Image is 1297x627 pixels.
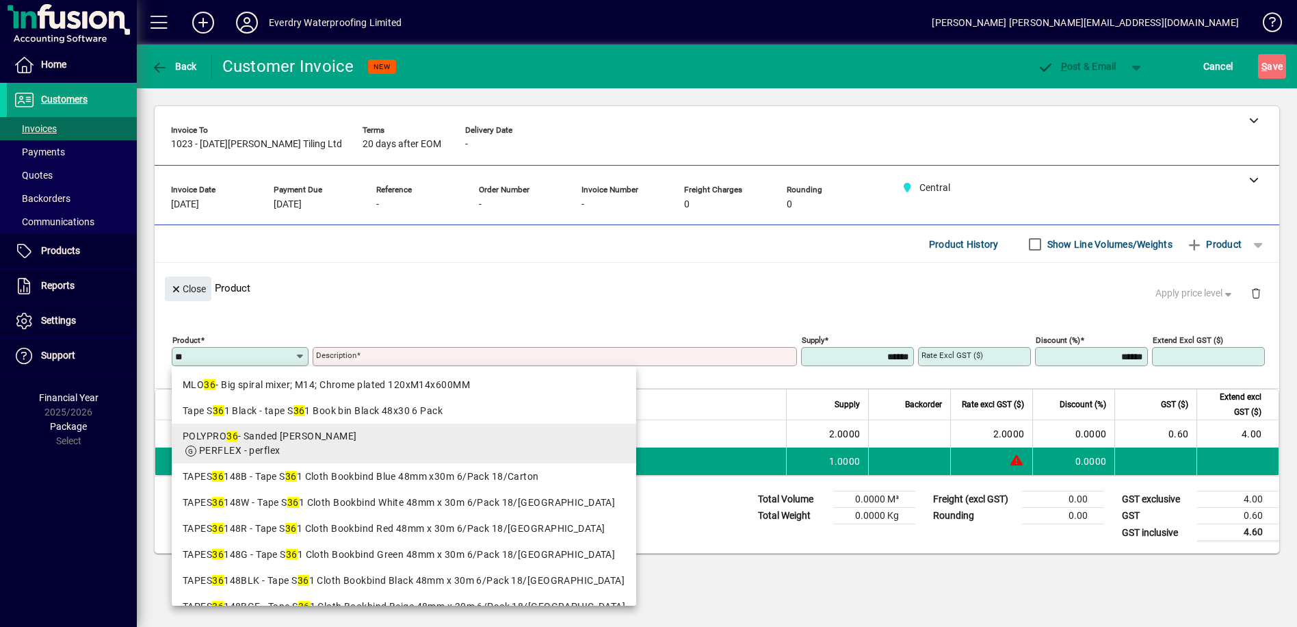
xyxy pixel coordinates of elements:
[172,398,636,424] mat-option: Tape S361 Black - tape S361 Book bin Black 48x30 6 Pack
[1022,508,1104,524] td: 0.00
[1197,491,1279,508] td: 4.00
[1261,61,1267,72] span: S
[172,567,636,593] mat-option: TAPES36148BLK - Tape S361 Cloth Bookbind Black 48mm x 30m 6/Pack 18/Carton
[212,523,224,534] em: 36
[183,600,625,614] div: TAPES 148BGE - Tape S 1 Cloth Bookbind Beige 48mm x 30m 6/Pack 18/[GEOGRAPHIC_DATA]
[286,549,298,560] em: 36
[829,455,861,468] span: 1.0000
[285,523,297,534] em: 36
[1196,420,1279,448] td: 4.00
[684,199,690,210] span: 0
[7,164,137,187] a: Quotes
[50,421,87,432] span: Package
[1032,448,1114,475] td: 0.0000
[932,12,1239,34] div: [PERSON_NAME] [PERSON_NAME][EMAIL_ADDRESS][DOMAIN_NAME]
[363,139,441,150] span: 20 days after EOM
[1037,61,1116,72] span: ost & Email
[7,48,137,82] a: Home
[170,278,206,300] span: Close
[183,496,625,510] div: TAPES 148W - Tape S 1 Cloth Bookbind White 48mm x 30m 6/Pack 18/[GEOGRAPHIC_DATA]
[183,522,625,536] div: TAPES 148R - Tape S 1 Cloth Bookbind Red 48mm x 30m 6/Pack 18/[GEOGRAPHIC_DATA]
[183,429,625,444] div: POLYPRO - Sanded [PERSON_NAME]
[7,210,137,233] a: Communications
[14,146,65,157] span: Payments
[212,497,224,508] em: 36
[199,445,280,456] span: PERFLEX - perflex
[1161,397,1188,412] span: GST ($)
[171,199,199,210] span: [DATE]
[172,541,636,567] mat-option: TAPES36148G - Tape S361 Cloth Bookbind Green 48mm x 30m 6/Pack 18/Carton
[161,282,215,294] app-page-header-button: Close
[926,491,1022,508] td: Freight (excl GST)
[183,574,625,588] div: TAPES 148BLK - Tape S 1 Cloth Bookbind Black 48mm x 30m 6/Pack 18/[GEOGRAPHIC_DATA]
[171,139,342,150] span: 1023 - [DATE][PERSON_NAME] Tiling Ltd
[225,10,269,35] button: Profile
[41,245,80,256] span: Products
[172,463,636,489] mat-option: TAPES36148B - Tape S361 Cloth Bookbind Blue 48mm x30m 6/Pack 18/Carton
[172,593,636,619] mat-option: TAPES36148BGE - Tape S361 Cloth Bookbind Beige 48mm x 30m 6/Pack 18/Carton
[41,59,66,70] span: Home
[1200,54,1237,79] button: Cancel
[41,350,75,361] span: Support
[212,549,224,560] em: 36
[183,548,625,562] div: TAPES 148G - Tape S 1 Cloth Bookbind Green 48mm x 30m 6/Pack 18/[GEOGRAPHIC_DATA]
[1197,524,1279,541] td: 4.60
[1253,3,1280,47] a: Knowledge Base
[787,199,792,210] span: 0
[183,404,625,418] div: Tape S 1 Black - tape S 1 Book bin Black 48x30 6 Pack
[1032,420,1114,448] td: 0.0000
[204,379,215,390] em: 36
[137,54,212,79] app-page-header-button: Back
[172,489,636,515] mat-option: TAPES36148W - Tape S361 Cloth Bookbind White 48mm x 30m 6/Pack 18/Carton
[1115,508,1197,524] td: GST
[41,94,88,105] span: Customers
[41,315,76,326] span: Settings
[212,601,224,612] em: 36
[1197,508,1279,524] td: 0.60
[172,424,636,463] mat-option: POLYPRO36 - Sanded Jade White
[929,233,999,255] span: Product History
[7,117,137,140] a: Invoices
[172,515,636,541] mat-option: TAPES36148R - Tape S361 Cloth Bookbind Red 48mm x 30m 6/Pack 18/Carton
[222,55,354,77] div: Customer Invoice
[287,497,299,508] em: 36
[1115,524,1197,541] td: GST inclusive
[269,12,402,34] div: Everdry Waterproofing Limited
[835,397,860,412] span: Supply
[14,123,57,134] span: Invoices
[14,193,70,204] span: Backorders
[298,601,310,612] em: 36
[226,431,238,442] em: 36
[7,140,137,164] a: Payments
[274,199,302,210] span: [DATE]
[172,372,636,398] mat-option: MLO36 - Big spiral mixer; M14; Chrome plated 120xM14x600MM
[479,199,482,210] span: -
[165,277,211,301] button: Close
[926,508,1022,524] td: Rounding
[7,304,137,338] a: Settings
[14,170,53,181] span: Quotes
[148,54,200,79] button: Back
[465,139,468,150] span: -
[1115,491,1197,508] td: GST exclusive
[1205,389,1261,420] span: Extend excl GST ($)
[1153,335,1223,345] mat-label: Extend excl GST ($)
[212,575,224,586] em: 36
[298,575,309,586] em: 36
[213,405,224,416] em: 36
[316,350,356,360] mat-label: Description
[802,335,824,345] mat-label: Supply
[833,491,915,508] td: 0.0000 M³
[923,232,1004,257] button: Product History
[1045,238,1172,251] label: Show Line Volumes/Weights
[833,508,915,524] td: 0.0000 Kg
[285,471,297,482] em: 36
[172,335,200,345] mat-label: Product
[7,269,137,303] a: Reports
[1114,420,1196,448] td: 0.60
[905,397,942,412] span: Backorder
[581,199,584,210] span: -
[751,508,833,524] td: Total Weight
[7,339,137,373] a: Support
[183,470,625,484] div: TAPES 148B - Tape S 1 Cloth Bookbind Blue 48mm x30m 6/Pack 18/Carton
